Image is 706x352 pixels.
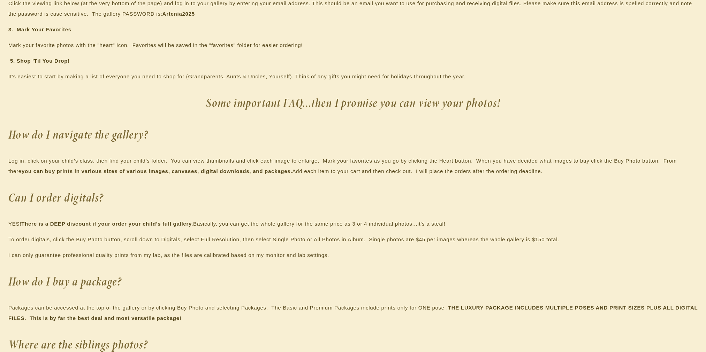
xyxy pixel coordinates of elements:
h2: Some important FAQ...then I promise you can view your photos! [8,92,698,114]
p: It's easiest to start by making a list of everyone you need to shop for (Grandparents, Aunts & Un... [8,71,698,82]
h2: Can I order digitals? [8,187,698,208]
h2: How do I navigate the gallery? [8,124,698,145]
h2: How do I buy a package? [8,271,698,292]
p: I can only guarantee professional quality prints from my lab, as the files are calibrated based o... [8,250,698,260]
p: YES! Basically, you can get the whole gallery for the same price as 3 or 4 individual photos...it... [8,219,698,229]
strong: 3. Mark Your Favorites [8,26,71,32]
strong: 5. Shop 'Til You Drop! [10,58,70,64]
p: Log in, click on your child’s class, then find your child’s folder. You can view thumbnails and c... [8,156,698,177]
strong: you can buy prints in various sizes of various images, canvases, digital downloads, and packages. [22,168,292,174]
strong: Artenia2025 [162,11,195,17]
p: Packages can be accessed at the top of the gallery or by clicking Buy Photo and selecting Package... [8,303,698,323]
p: Mark your favorite photos with the "heart" icon. Favorites will be saved in the "favorites" folde... [8,40,698,50]
p: To order digitals, click the Buy Photo button, scroll down to Digitals, select Full Resolution, t... [8,234,698,245]
strong: There is a DEEP discount if your order your child's full gallery. [21,221,193,227]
